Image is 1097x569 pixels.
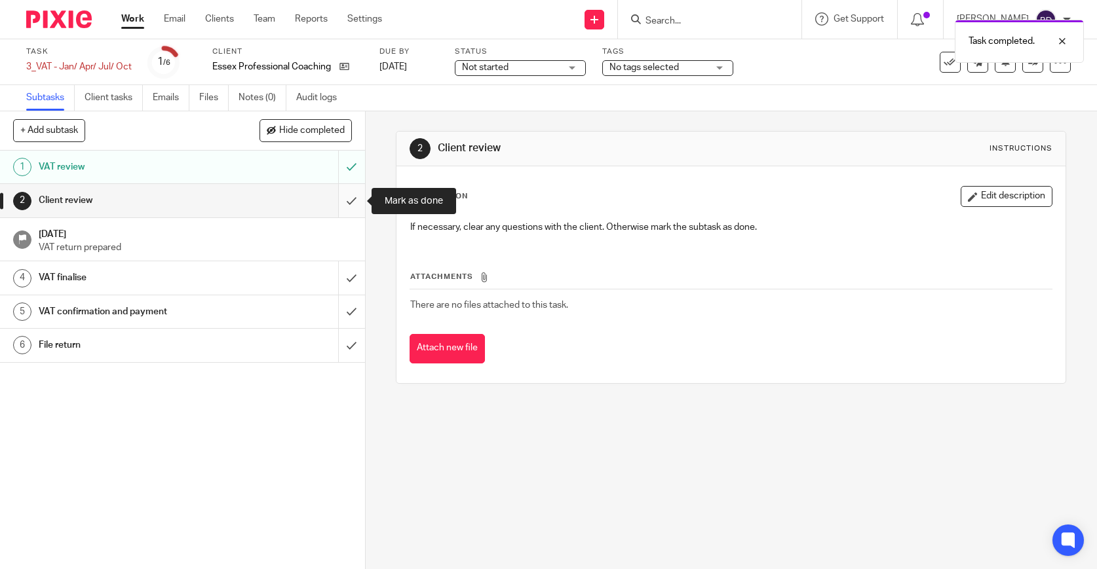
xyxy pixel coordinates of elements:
[39,191,230,210] h1: Client review
[609,63,679,72] span: No tags selected
[26,10,92,28] img: Pixie
[39,241,352,254] p: VAT return prepared
[379,46,438,57] label: Due by
[462,63,509,72] span: Not started
[39,302,230,321] h1: VAT confirmation and payment
[410,334,485,363] button: Attach new file
[239,85,286,111] a: Notes (0)
[410,221,1052,234] p: If necessary, clear any questions with the client. Otherwise mark the subtask as done.
[157,54,170,69] div: 1
[455,46,586,57] label: Status
[260,119,352,141] button: Hide completed
[438,141,760,155] h1: Client review
[121,12,144,26] a: Work
[153,85,189,111] a: Emails
[39,157,230,177] h1: VAT review
[199,85,229,111] a: Files
[295,12,328,26] a: Reports
[296,85,347,111] a: Audit logs
[961,186,1052,207] button: Edit description
[39,268,230,287] h1: VAT finalise
[164,12,185,26] a: Email
[410,273,473,280] span: Attachments
[13,192,31,210] div: 2
[279,126,345,136] span: Hide completed
[205,12,234,26] a: Clients
[410,191,468,202] p: Description
[163,59,170,66] small: /6
[13,119,85,141] button: + Add subtask
[1035,9,1056,30] img: svg%3E
[212,46,363,57] label: Client
[379,62,407,71] span: [DATE]
[13,158,31,176] div: 1
[410,138,431,159] div: 2
[212,60,333,73] p: Essex Professional Coaching Ltd
[13,269,31,287] div: 4
[13,303,31,321] div: 5
[410,301,568,310] span: There are no files attached to this task.
[13,336,31,354] div: 6
[85,85,143,111] a: Client tasks
[969,35,1035,48] p: Task completed.
[254,12,275,26] a: Team
[39,225,352,241] h1: [DATE]
[347,12,382,26] a: Settings
[39,335,230,355] h1: File return
[26,85,75,111] a: Subtasks
[26,60,132,73] div: 3_VAT - Jan/ Apr/ Jul/ Oct
[990,143,1052,154] div: Instructions
[26,46,132,57] label: Task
